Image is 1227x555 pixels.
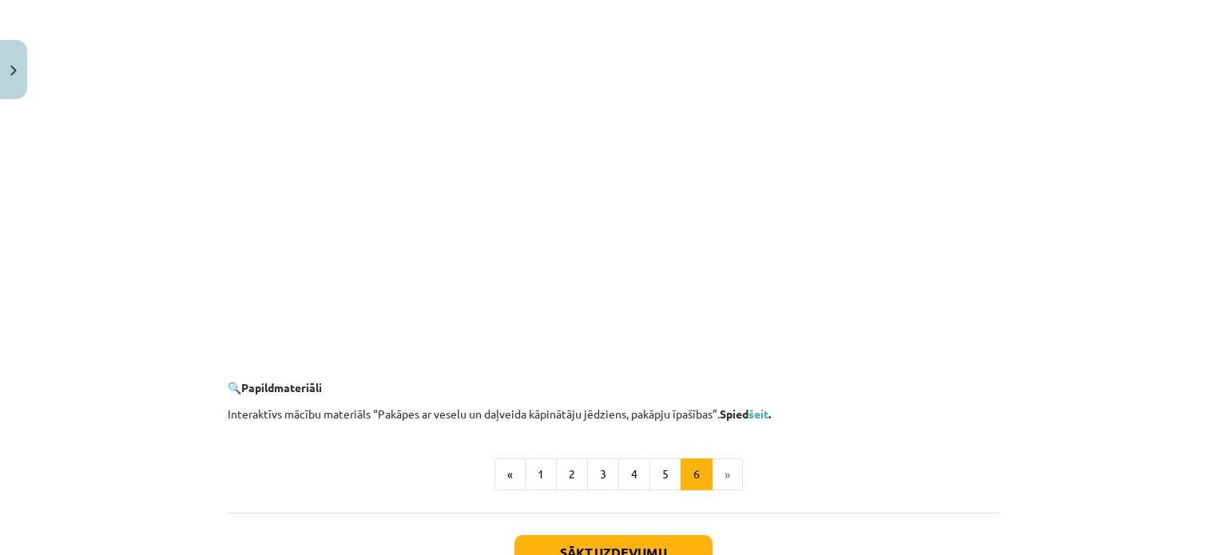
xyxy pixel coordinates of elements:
nav: Page navigation example [228,458,999,490]
p: Interaktīvs mācību materiāls “Pakāpes ar veselu un daļveida kāpinātāju jēdziens, pakāpju īpašības”. [228,406,999,422]
button: 4 [618,458,650,490]
b: Papildmateriāli [241,380,322,394]
a: šeit [749,406,768,421]
p: 🔍 [228,379,999,396]
button: 5 [649,458,681,490]
button: 6 [681,458,713,490]
img: icon-close-lesson-0947bae3869378f0d4975bcd49f059093ad1ed9edebbc8119c70593378902aed.svg [10,65,17,76]
b: Spied . [720,406,771,421]
button: 3 [587,458,619,490]
button: 1 [525,458,557,490]
button: « [494,458,526,490]
button: 2 [556,458,588,490]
